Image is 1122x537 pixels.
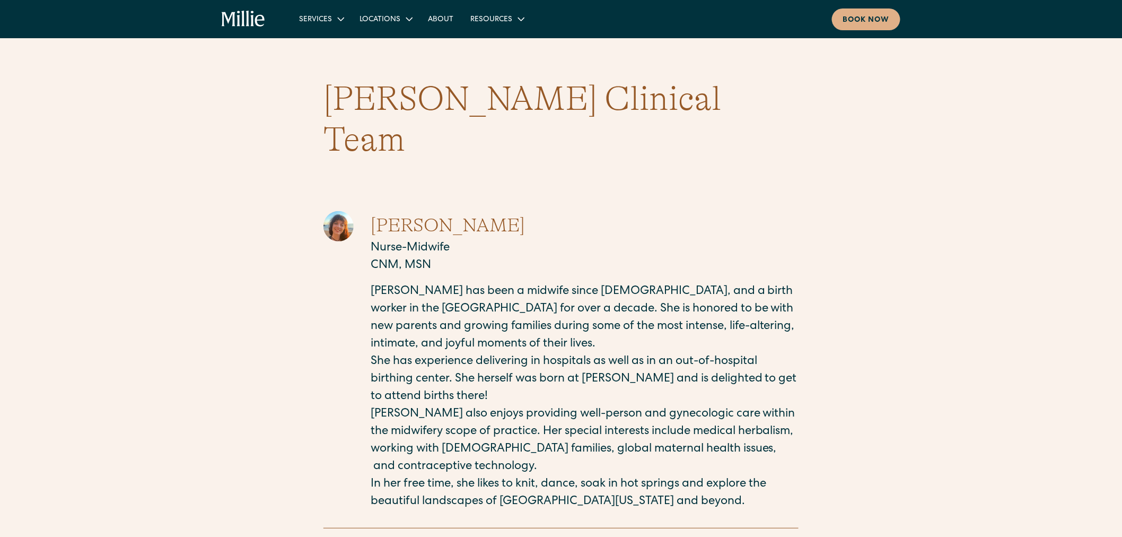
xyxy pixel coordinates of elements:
div: Services [291,10,352,28]
a: Book now [832,8,900,30]
p: [PERSON_NAME] has been a midwife since [DEMOGRAPHIC_DATA], and a birth worker in the [GEOGRAPHIC_... [371,283,799,353]
p: [PERSON_NAME] also enjoys providing well-person and gynecologic care within the midwifery scope o... [371,406,799,476]
div: Resources [462,10,532,28]
div: Book now [843,15,890,26]
p: In her free time, she likes to knit, dance, soak in hot springs and explore the beautiful landsca... [371,476,799,511]
div: Resources [471,14,513,25]
a: About [420,10,462,28]
p: Nurse-Midwife [371,240,799,257]
h2: [PERSON_NAME] [371,211,799,240]
p: She has experience delivering in hospitals as well as in an out-of-hospital birthing center. She ... [371,353,799,406]
div: Services [300,14,332,25]
h1: [PERSON_NAME] Clinical Team [323,79,799,160]
div: Locations [360,14,401,25]
p: CNM, MSN [371,257,799,275]
div: Locations [352,10,420,28]
a: home [222,11,266,28]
